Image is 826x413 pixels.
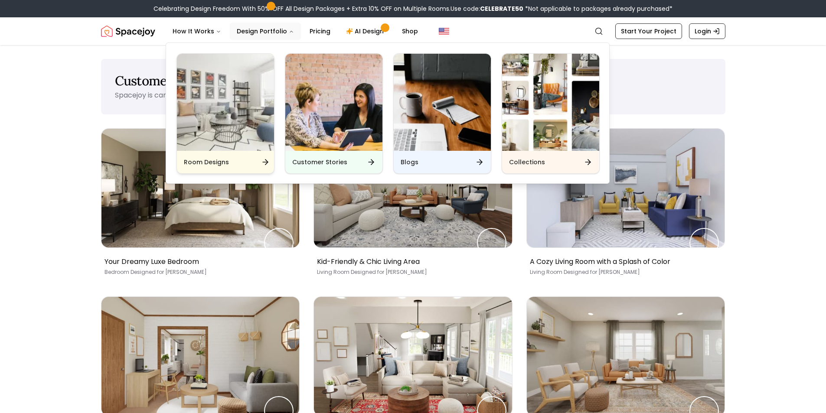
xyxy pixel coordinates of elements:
[176,53,274,174] a: Room DesignsRoom Designs
[101,128,300,283] a: Your Dreamy Luxe BedroomCharlene SimmonsYour Dreamy Luxe BedroomBedroom Designed for [PERSON_NAME]
[395,23,425,40] a: Shop
[478,229,506,257] img: Theresa Viglizzo
[393,53,491,174] a: BlogsBlogs
[101,17,725,45] nav: Global
[285,54,382,151] img: Customer Stories
[153,4,673,13] div: Celebrating Design Freedom With 50% OFF All Design Packages + Extra 10% OFF on Multiple Rooms.
[265,229,293,257] img: Charlene Simmons
[401,158,418,166] h6: Blogs
[177,54,274,151] img: Room Designs
[104,257,293,267] p: Your Dreamy Luxe Bedroom
[530,269,718,276] p: Living Room [PERSON_NAME]
[564,268,597,276] span: Designed for
[115,90,534,100] p: Spacejoy is carefully crafted and developed to fulfill the needs of anyone looking for an online ...
[689,23,725,39] a: Login
[502,53,600,174] a: CollectionsCollections
[285,53,383,174] a: Customer StoriesCustomer Stories
[131,268,164,276] span: Designed for
[184,158,229,166] h6: Room Designs
[394,54,491,151] img: Blogs
[317,257,506,267] p: Kid-Friendly & Chic Living Area
[101,23,155,40] img: Spacejoy Logo
[526,128,725,283] a: A Cozy Living Room with a Splash of ColorRASHEEDAH JONESA Cozy Living Room with a Splash of Color...
[480,4,523,13] b: CELEBRATE50
[439,26,449,36] img: United States
[303,23,337,40] a: Pricing
[451,4,523,13] span: Use code:
[509,158,545,166] h6: Collections
[104,269,293,276] p: Bedroom [PERSON_NAME]
[101,23,155,40] a: Spacejoy
[530,257,718,267] p: A Cozy Living Room with a Splash of Color
[166,23,425,40] nav: Main
[351,268,384,276] span: Designed for
[292,158,347,166] h6: Customer Stories
[615,23,682,39] a: Start Your Project
[166,23,228,40] button: How It Works
[339,23,393,40] a: AI Design
[313,128,513,283] a: Kid-Friendly & Chic Living AreaTheresa ViglizzoKid-Friendly & Chic Living AreaLiving Room Designe...
[502,54,599,151] img: Collections
[166,43,610,184] div: Design Portfolio
[317,269,506,276] p: Living Room [PERSON_NAME]
[115,73,712,88] h1: Customer Stories - Interior Design Reviews
[523,4,673,13] span: *Not applicable to packages already purchased*
[690,229,718,257] img: RASHEEDAH JONES
[230,23,301,40] button: Design Portfolio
